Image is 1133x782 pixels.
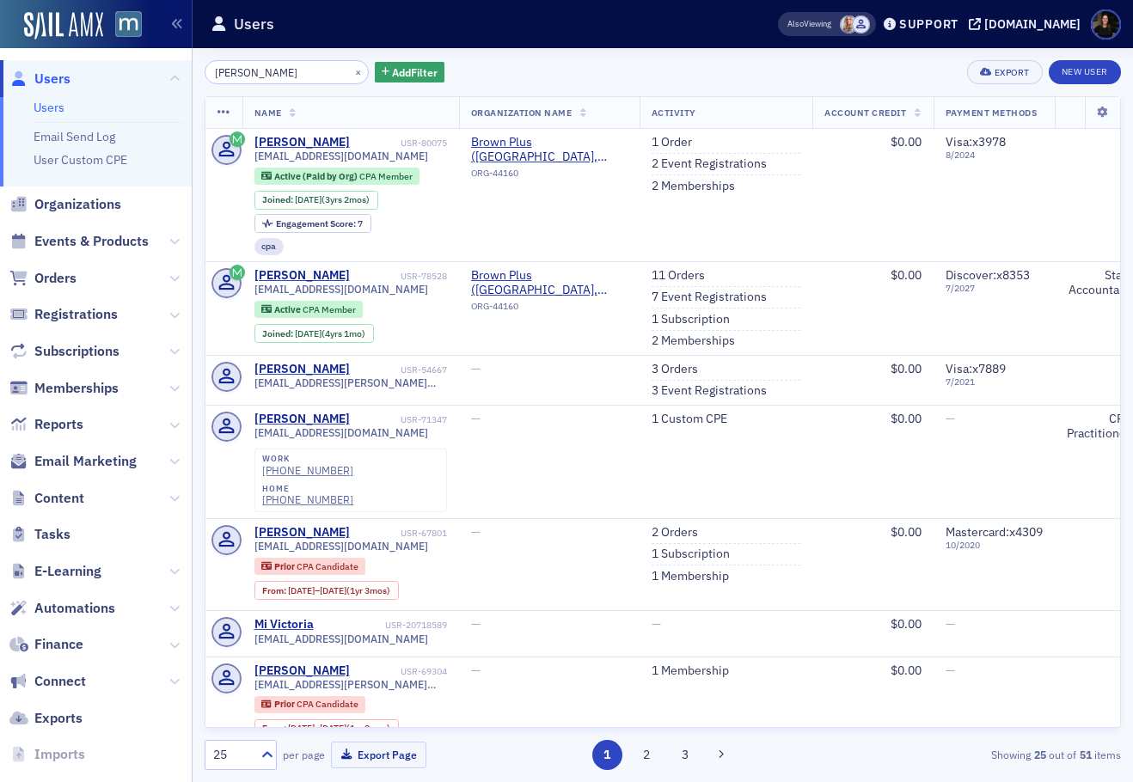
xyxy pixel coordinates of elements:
[34,342,119,361] span: Subscriptions
[359,170,413,182] span: CPA Member
[254,268,350,284] a: [PERSON_NAME]
[283,747,325,762] label: per page
[891,663,922,678] span: $0.00
[891,616,922,632] span: $0.00
[352,271,447,282] div: USR-78528
[262,464,353,477] div: [PHONE_NUMBER]
[891,134,922,150] span: $0.00
[1091,9,1121,40] span: Profile
[254,581,399,600] div: From: 2017-01-20 00:00:00
[34,452,137,471] span: Email Marketing
[254,107,282,119] span: Name
[352,414,447,425] div: USR-71347
[254,426,428,439] span: [EMAIL_ADDRESS][DOMAIN_NAME]
[254,678,447,691] span: [EMAIL_ADDRESS][PERSON_NAME][DOMAIN_NAME]
[9,452,137,471] a: Email Marketing
[303,303,356,315] span: CPA Member
[34,415,83,434] span: Reports
[840,15,858,34] span: Emily Trott
[946,267,1030,283] span: Discover : x8353
[254,632,428,645] span: [EMAIL_ADDRESS][DOMAIN_NAME]
[891,411,922,426] span: $0.00
[9,562,101,581] a: E-Learning
[471,361,481,376] span: —
[262,585,288,596] span: From :
[375,62,445,83] button: AddFilter
[652,616,661,632] span: —
[946,524,1043,540] span: Mastercard : x4309
[9,342,119,361] a: Subscriptions
[234,14,274,34] h1: Users
[34,100,64,115] a: Users
[274,170,359,182] span: Active (Paid by Org)
[24,12,103,40] img: SailAMX
[652,333,735,349] a: 2 Memberships
[34,152,127,168] a: User Custom CPE
[297,698,358,710] span: CPA Candidate
[787,18,804,29] div: Also
[254,719,399,738] div: From: 2017-10-02 00:00:00
[261,303,355,315] a: Active CPA Member
[984,16,1081,32] div: [DOMAIN_NAME]
[34,635,83,654] span: Finance
[254,168,420,185] div: Active (Paid by Org): Active (Paid by Org): CPA Member
[254,135,350,150] div: [PERSON_NAME]
[652,362,698,377] a: 3 Orders
[9,745,85,764] a: Imports
[254,301,364,318] div: Active: Active: CPA Member
[1049,60,1121,84] a: New User
[9,525,70,544] a: Tasks
[288,585,390,596] div: – (1yr 3mos)
[331,742,426,768] button: Export Page
[34,305,118,324] span: Registrations
[351,64,366,79] button: ×
[34,525,70,544] span: Tasks
[946,361,1006,376] span: Visa : x7889
[652,412,727,427] a: 1 Custom CPE
[103,11,142,40] a: View Homepage
[34,599,115,618] span: Automations
[852,15,870,34] span: Justin Chase
[254,558,366,575] div: Prior: Prior: CPA Candidate
[262,723,288,734] span: From :
[262,194,295,205] span: Joined :
[946,283,1043,294] span: 7 / 2027
[946,540,1043,551] span: 10 / 2020
[254,525,350,541] div: [PERSON_NAME]
[652,290,767,305] a: 7 Event Registrations
[471,135,628,165] a: Brown Plus ([GEOGRAPHIC_DATA], [GEOGRAPHIC_DATA])
[652,156,767,172] a: 2 Event Registrations
[9,379,119,398] a: Memberships
[262,454,353,464] div: work
[262,493,353,506] div: [PHONE_NUMBER]
[254,324,374,343] div: Joined: 2021-07-13 00:00:00
[392,64,438,80] span: Add Filter
[288,722,315,734] span: [DATE]
[652,383,767,399] a: 3 Event Registrations
[471,411,481,426] span: —
[652,312,730,327] a: 1 Subscription
[652,179,735,194] a: 2 Memberships
[276,217,358,229] span: Engagement Score :
[9,232,149,251] a: Events & Products
[352,666,447,677] div: USR-69304
[254,412,350,427] a: [PERSON_NAME]
[262,328,295,339] span: Joined :
[276,219,363,229] div: 7
[254,191,378,210] div: Joined: 2022-06-09 00:00:00
[471,268,628,298] a: Brown Plus ([GEOGRAPHIC_DATA], [GEOGRAPHIC_DATA])
[671,740,701,770] button: 3
[254,150,428,162] span: [EMAIL_ADDRESS][DOMAIN_NAME]
[205,60,369,84] input: Search…
[34,269,77,288] span: Orders
[34,745,85,764] span: Imports
[9,709,83,728] a: Exports
[295,327,322,339] span: [DATE]
[261,560,358,571] a: Prior CPA Candidate
[946,134,1006,150] span: Visa : x3978
[213,746,251,764] div: 25
[9,415,83,434] a: Reports
[9,672,86,691] a: Connect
